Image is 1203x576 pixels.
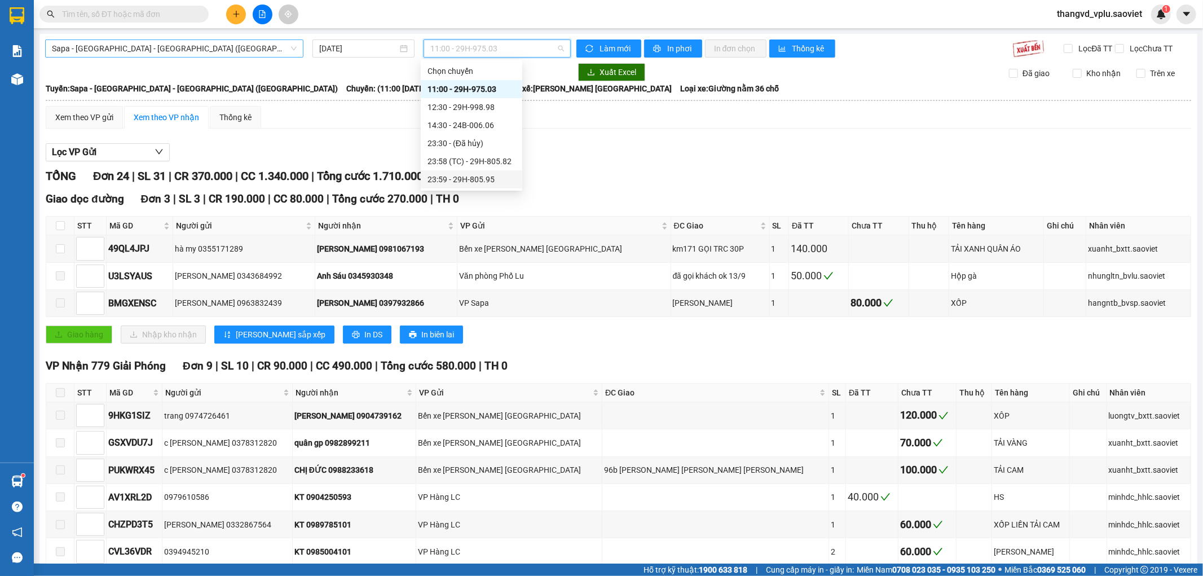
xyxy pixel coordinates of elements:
[673,243,768,255] div: km171 GỌI TRC 30P
[268,192,271,205] span: |
[1126,42,1175,55] span: Lọc Chưa TT
[1156,9,1166,19] img: icon-new-feature
[600,66,636,78] span: Xuất Excel
[169,169,171,183] span: |
[459,243,669,255] div: Bến xe [PERSON_NAME] [GEOGRAPHIC_DATA]
[421,62,522,80] div: Chọn chuyến
[883,298,893,308] span: check
[416,402,602,429] td: Bến xe Trung tâm Lào Cai
[151,9,272,28] b: [DOMAIN_NAME]
[418,518,600,531] div: VP Hàng LC
[1018,67,1054,80] span: Đã giao
[418,410,600,422] div: Bến xe [PERSON_NAME] [GEOGRAPHIC_DATA]
[769,39,835,58] button: bar-chartThống kê
[949,217,1044,235] th: Tên hàng
[1088,270,1189,282] div: nhungltn_bvlu.saoviet
[274,192,324,205] span: CC 80.000
[673,270,768,282] div: đã gọi khách ok 13/9
[141,192,171,205] span: Đơn 3
[772,243,787,255] div: 1
[343,326,391,344] button: printerIn DS
[418,546,600,558] div: VP Hàng LC
[68,27,138,45] b: Sao Việt
[1107,384,1191,402] th: Nhân viên
[900,544,955,560] div: 60.000
[46,169,76,183] span: TỔNG
[436,192,459,205] span: TH 0
[52,40,297,57] span: Sapa - Lào Cai - Hà Nội (Giường)
[951,243,1042,255] div: TẢI XANH QUẦN ÁO
[459,270,669,282] div: Văn phòng Phố Lu
[296,386,404,399] span: Người nhận
[11,73,23,85] img: warehouse-icon
[484,359,508,372] span: TH 0
[951,297,1042,309] div: XỐP
[509,82,672,95] span: Tài xế: [PERSON_NAME] [GEOGRAPHIC_DATA]
[994,464,1068,476] div: TẢI CAM
[900,462,955,478] div: 100.000
[778,45,788,54] span: bar-chart
[653,45,663,54] span: printer
[900,517,955,533] div: 60.000
[831,518,844,531] div: 1
[604,464,827,476] div: 96b [PERSON_NAME] [PERSON_NAME] [PERSON_NAME]
[479,359,482,372] span: |
[416,484,602,511] td: VP Hàng LC
[107,457,162,484] td: PUKWRX45
[346,82,429,95] span: Chuyến: (11:00 [DATE])
[47,10,55,18] span: search
[214,326,334,344] button: sort-ascending[PERSON_NAME] sắp xếp
[107,290,173,317] td: BMGXENSC
[1140,566,1148,574] span: copyright
[108,436,160,450] div: GSXVDU7J
[46,359,166,372] span: VP Nhận 779 Giải Phóng
[428,155,515,168] div: 23:58 (TC) - 29H-805.82
[792,42,826,55] span: Thống kê
[241,169,309,183] span: CC 1.340.000
[1074,42,1114,55] span: Lọc Đã TT
[851,295,906,311] div: 80.000
[1145,67,1179,80] span: Trên xe
[428,119,515,131] div: 14:30 - 24B-006.06
[998,568,1002,572] span: ⚪️
[294,491,414,503] div: KT 0904250593
[705,39,766,58] button: In đơn chọn
[352,331,360,340] span: printer
[164,491,290,503] div: 0979610586
[319,42,398,55] input: 13/09/2025
[416,511,602,538] td: VP Hàng LC
[600,42,632,55] span: Làm mới
[107,263,173,290] td: U3LSYAUS
[460,219,659,232] span: VP Gửi
[831,464,844,476] div: 1
[232,10,240,18] span: plus
[252,359,254,372] span: |
[831,410,844,422] div: 1
[176,219,303,232] span: Người gửi
[11,45,23,57] img: solution-icon
[284,10,292,18] span: aim
[21,474,25,477] sup: 1
[880,492,891,502] span: check
[418,464,600,476] div: Bến xe [PERSON_NAME] [GEOGRAPHIC_DATA]
[951,270,1042,282] div: Hộp gà
[789,217,849,235] th: Đã TT
[756,564,757,576] span: |
[46,84,338,93] b: Tuyến: Sapa - [GEOGRAPHIC_DATA] - [GEOGRAPHIC_DATA] ([GEOGRAPHIC_DATA])
[459,297,669,309] div: VP Sapa
[107,429,162,456] td: GSXVDU7J
[55,111,113,124] div: Xem theo VP gửi
[164,410,290,422] div: trang 0974726461
[421,328,454,341] span: In biên lai
[791,268,847,284] div: 50.000
[164,464,290,476] div: c [PERSON_NAME] 0378312820
[1094,564,1096,576] span: |
[381,359,476,372] span: Tổng cước 580.000
[294,437,414,449] div: quân gp 0982899211
[294,518,414,531] div: KT 0989785101
[327,192,329,205] span: |
[59,65,272,172] h2: VP Nhận: VP Nhận 779 Giải Phóng
[933,438,943,448] span: check
[108,269,171,283] div: U3LSYAUS
[107,538,162,565] td: CVL36VDR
